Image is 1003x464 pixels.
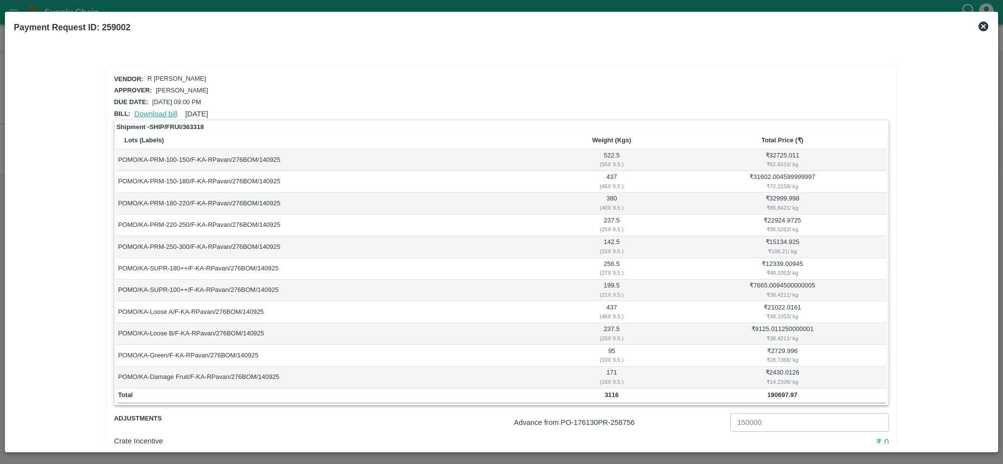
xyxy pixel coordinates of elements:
[678,345,887,366] td: ₹ 2729.996
[545,149,678,171] td: 522.5
[545,236,678,258] td: 142.5
[678,171,887,193] td: ₹ 31602.004599999997
[592,136,631,144] b: Weight (Kgs)
[768,391,797,398] b: 190697.97
[680,355,885,364] div: ₹ 28.7368 / kg
[678,215,887,236] td: ₹ 22924.9725
[114,98,148,106] span: Due date:
[545,301,678,323] td: 437
[117,236,545,258] td: POMO/KA-PRM-250-300/F-KA-RPavan/276BOM/140925
[114,413,243,424] span: Adjustments
[678,236,887,258] td: ₹ 15134.925
[678,193,887,214] td: ₹ 32999.998
[605,391,619,398] b: 3116
[117,122,204,132] strong: Shipment - SHIP/FRUI/363318
[680,334,885,343] div: ₹ 38.4211 / kg
[545,323,678,345] td: 237.5
[678,323,887,345] td: ₹ 9125.011250000001
[547,203,676,212] div: ( 40 X 9.5 )
[547,247,676,256] div: ( 15 X 9.5 )
[124,136,164,144] b: Lots (Labels)
[547,377,676,386] div: ( 18 X 9.5 )
[680,290,885,299] div: ₹ 38.4211 / kg
[680,268,885,277] div: ₹ 48.1053 / kg
[152,98,201,107] p: [DATE] 09:00 PM
[680,182,885,191] div: ₹ 72.3158 / kg
[545,367,678,388] td: 171
[114,436,630,446] p: Crate Incentive
[761,136,803,144] b: Total Price (₹)
[678,149,887,171] td: ₹ 32725.011
[547,312,676,321] div: ( 46 X 9.5 )
[678,367,887,388] td: ₹ 2430.0126
[117,258,545,280] td: POMO/KA-SUPR-180++/F-KA-RPavan/276BOM/140925
[117,280,545,301] td: POMO/KA-SUPR-100++/F-KA-RPavan/276BOM/140925
[630,436,889,449] h6: ₹ 0
[545,193,678,214] td: 380
[545,171,678,193] td: 437
[545,280,678,301] td: 199.5
[730,413,889,432] input: Advance
[514,417,726,428] p: Advance from PO- 176130 PR- 258756
[545,345,678,366] td: 95
[547,334,676,343] div: ( 25 X 9.5 )
[680,225,885,234] div: ₹ 96.5262 / kg
[545,258,678,280] td: 256.5
[114,75,143,83] span: Vendor:
[680,160,885,169] div: ₹ 62.6316 / kg
[156,86,208,95] p: [PERSON_NAME]
[547,268,676,277] div: ( 27 X 9.5 )
[117,149,545,171] td: POMO/KA-PRM-100-150/F-KA-RPavan/276BOM/140925
[678,301,887,323] td: ₹ 21022.0161
[680,203,885,212] div: ₹ 86.8421 / kg
[14,22,130,32] b: Payment Request ID: 259002
[117,323,545,345] td: POMO/KA-Loose B/F-KA-RPavan/276BOM/140925
[117,215,545,236] td: POMO/KA-PRM-220-250/F-KA-RPavan/276BOM/140925
[147,74,206,84] p: R [PERSON_NAME]
[545,215,678,236] td: 237.5
[547,355,676,364] div: ( 10 X 9.5 )
[547,225,676,234] div: ( 25 X 9.5 )
[678,280,887,301] td: ₹ 7665.0094500000005
[117,367,545,388] td: POMO/KA-Damage Fruit/F-KA-RPavan/276BOM/140925
[114,87,152,94] span: Approver:
[680,312,885,321] div: ₹ 48.1053 / kg
[185,110,208,118] span: [DATE]
[547,290,676,299] div: ( 21 X 9.5 )
[118,391,133,398] b: Total
[117,171,545,193] td: POMO/KA-PRM-150-180/F-KA-RPavan/276BOM/140925
[117,345,545,366] td: POMO/KA-Green/F-KA-RPavan/276BOM/140925
[117,301,545,323] td: POMO/KA-Loose A/F-KA-RPavan/276BOM/140925
[680,247,885,256] div: ₹ 106.21 / kg
[678,258,887,280] td: ₹ 12339.00945
[547,182,676,191] div: ( 46 X 9.5 )
[114,110,130,117] span: Bill:
[680,377,885,386] div: ₹ 14.2106 / kg
[547,160,676,169] div: ( 55 X 9.5 )
[117,193,545,214] td: POMO/KA-PRM-180-220/F-KA-RPavan/276BOM/140925
[134,110,177,118] a: Download bill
